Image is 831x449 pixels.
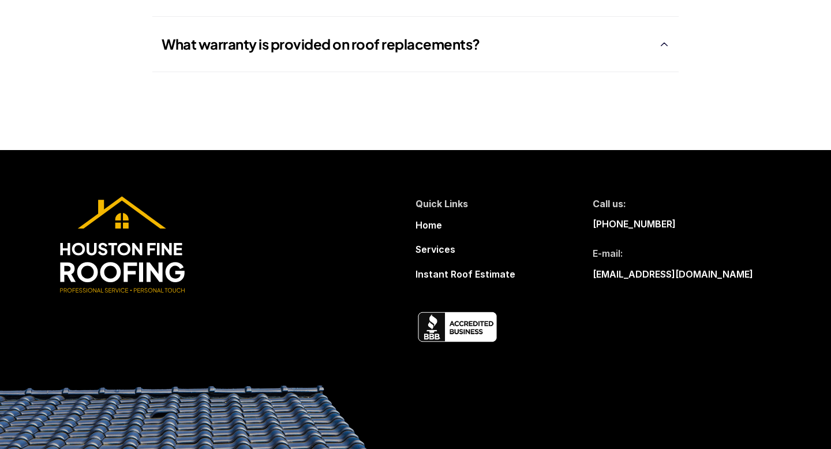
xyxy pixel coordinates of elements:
h4: What warranty is provided on roof replacements? [162,36,653,54]
a: Home [415,218,442,233]
p: Quick Links [415,196,468,212]
p: [EMAIL_ADDRESS][DOMAIN_NAME] [593,267,753,282]
a: Services [415,242,455,257]
a: Instant Roof Estimate [415,267,515,282]
p: [PHONE_NUMBER] [593,216,676,232]
p: Call us: [593,196,626,212]
p: E-mail: [593,246,623,261]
